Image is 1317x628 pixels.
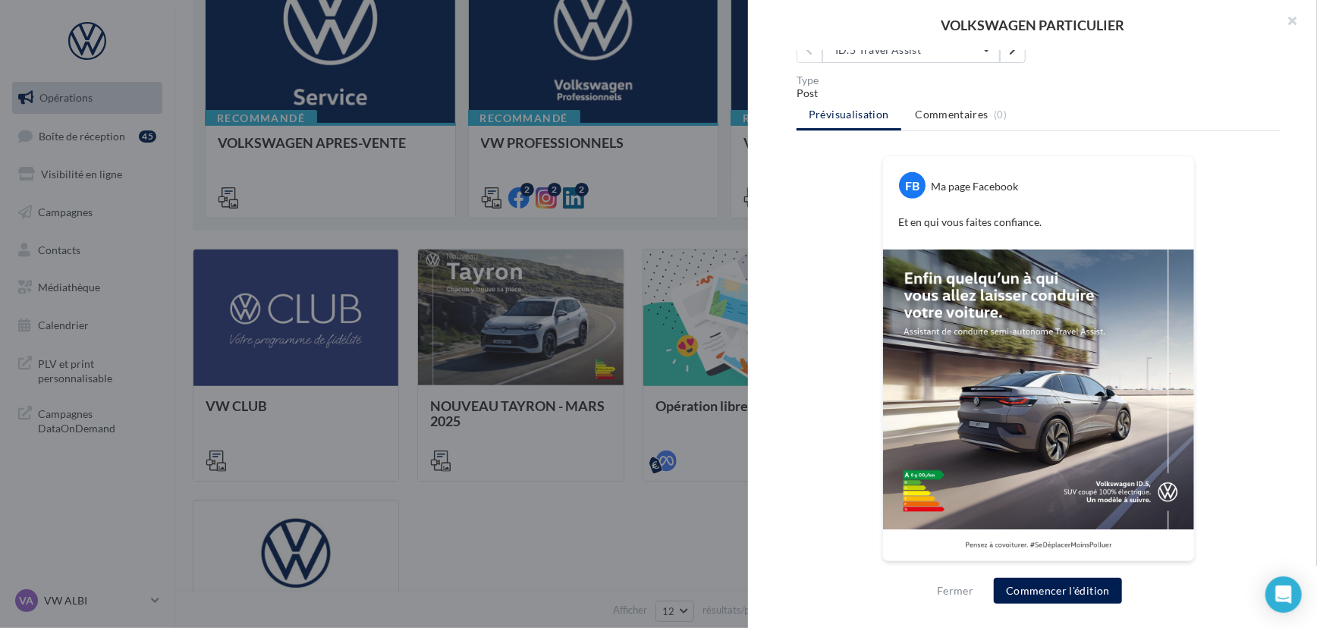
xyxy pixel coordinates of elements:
button: Fermer [931,582,979,600]
button: ID.5 Travel Assist [822,37,1000,63]
div: Type [797,75,1281,86]
p: Et en qui vous faites confiance. [898,215,1179,230]
div: VOLKSWAGEN PARTICULIER [772,18,1293,32]
div: Open Intercom Messenger [1265,576,1302,613]
div: FB [899,172,926,199]
div: La prévisualisation est non-contractuelle [882,561,1195,581]
div: Post [797,86,1281,101]
span: (0) [994,108,1007,121]
span: Commentaires [916,107,989,122]
button: Commencer l'édition [994,578,1122,604]
div: Ma page Facebook [931,179,1018,194]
